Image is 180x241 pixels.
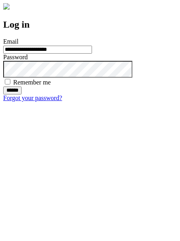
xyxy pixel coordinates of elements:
a: Forgot your password? [3,94,62,101]
label: Email [3,38,18,45]
h2: Log in [3,19,177,30]
img: logo-4e3dc11c47720685a147b03b5a06dd966a58ff35d612b21f08c02c0306f2b779.png [3,3,10,10]
label: Remember me [13,79,51,86]
label: Password [3,54,28,60]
